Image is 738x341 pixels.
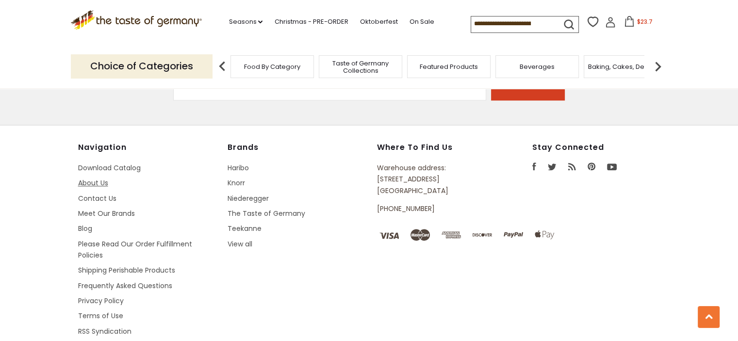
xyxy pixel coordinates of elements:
a: Please Read Our Order Fulfillment Policies [78,239,192,260]
a: Beverages [520,63,555,70]
h4: Brands [228,143,367,152]
img: previous arrow [213,57,232,76]
img: next arrow [648,57,668,76]
a: Featured Products [420,63,478,70]
a: Contact Us [78,194,116,203]
a: The Taste of Germany [228,209,305,218]
a: Niederegger [228,194,269,203]
a: Seasons [229,16,262,27]
a: View all [228,239,252,249]
a: Terms of Use [78,311,123,321]
a: Shipping Perishable Products [78,265,175,275]
h4: Where to find us [377,143,488,152]
h4: Navigation [78,143,218,152]
a: RSS Syndication [78,326,131,336]
a: Taste of Germany Collections [322,60,399,74]
a: Teekanne [228,224,262,233]
a: Frequently Asked Questions [78,281,172,291]
a: Baking, Cakes, Desserts [588,63,663,70]
p: [PHONE_NUMBER] [377,203,488,214]
a: Oktoberfest [360,16,397,27]
a: Meet Our Brands [78,209,135,218]
a: Privacy Policy [78,296,124,306]
a: Knorr [228,178,245,188]
h4: Stay Connected [532,143,660,152]
a: Download Catalog [78,163,141,173]
a: About Us [78,178,108,188]
a: Food By Category [244,63,300,70]
a: Haribo [228,163,249,173]
p: Choice of Categories [71,54,213,78]
p: Warehouse address: [STREET_ADDRESS] [GEOGRAPHIC_DATA] [377,162,488,196]
button: $23.7 [618,16,659,31]
a: On Sale [409,16,434,27]
a: Blog [78,224,92,233]
span: $23.7 [637,17,652,26]
a: Christmas - PRE-ORDER [274,16,348,27]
